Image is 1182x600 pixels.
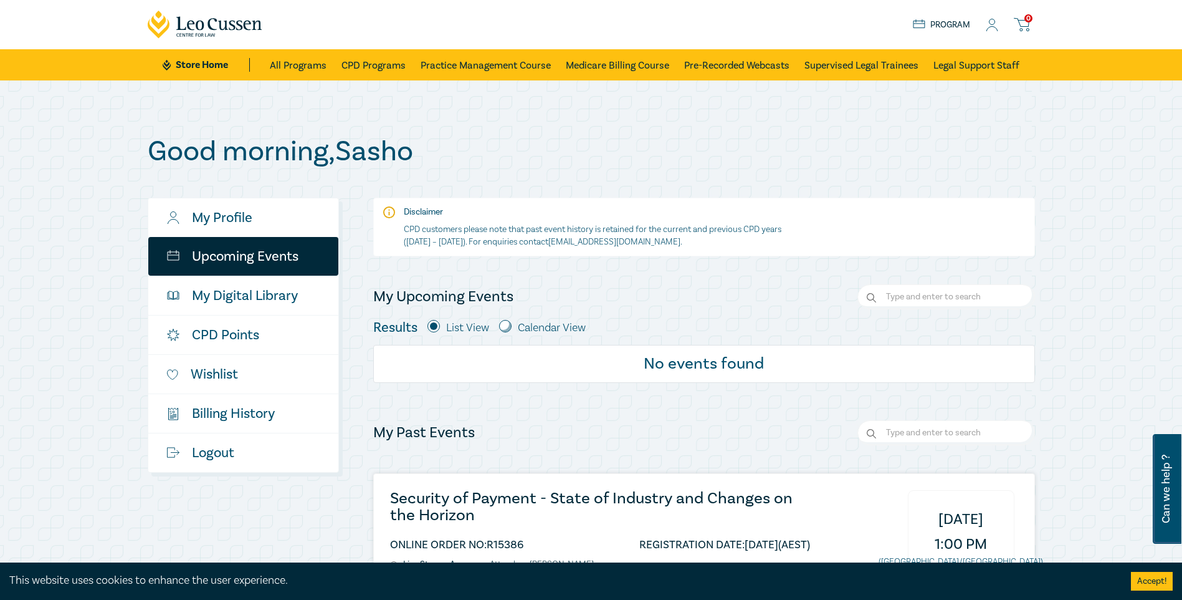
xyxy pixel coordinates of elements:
a: Supervised Legal Trainees [804,49,918,80]
h4: My Past Events [373,423,475,443]
a: Security of Payment - State of Industry and Changes on the Horizon [390,490,810,524]
a: Store Home [163,58,249,72]
a: Logout [148,433,338,472]
a: [EMAIL_ADDRESS][DOMAIN_NAME] [548,236,680,248]
small: ([GEOGRAPHIC_DATA]/[GEOGRAPHIC_DATA]) [879,557,1043,567]
a: Practice Management Course [421,49,551,80]
h6: No events found [384,356,1024,372]
h4: My Upcoming Events [373,287,513,307]
a: Wishlist [148,355,338,394]
tspan: $ [169,410,172,415]
input: Search [857,420,1035,445]
div: This website uses cookies to enhance the user experience. [9,573,1112,589]
strong: Disclaimer [404,206,443,218]
span: 1:00 PM [935,532,987,557]
button: Accept cookies [1131,572,1173,591]
a: Pre-Recorded Webcasts [684,49,789,80]
a: Medicare Billing Course [566,49,669,80]
li: ONLINE ORDER NO: R15386 [390,540,523,550]
li: Live Stream Access [390,559,490,570]
a: My Digital Library [148,276,338,315]
li: REGISTRATION DATE: [DATE] (AEST) [639,540,810,550]
label: List View [446,320,489,336]
a: CPD Programs [341,49,406,80]
a: Upcoming Events [148,237,338,276]
span: Can we help ? [1160,442,1172,536]
a: Program [913,18,971,32]
label: Calendar View [518,320,586,336]
span: [DATE] [938,507,983,532]
h1: Good morning , Sasho [148,135,1035,168]
a: My Profile [148,198,338,237]
input: Search [857,284,1035,309]
a: All Programs [270,49,326,80]
p: CPD customers please note that past event history is retained for the current and previous CPD ye... [404,223,787,248]
h5: Results [373,319,417,336]
a: $Billing History [148,394,338,433]
a: Legal Support Staff [933,49,1019,80]
li: Attendees: [PERSON_NAME] [490,559,594,570]
span: 0 [1024,14,1032,22]
a: CPD Points [148,316,338,354]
